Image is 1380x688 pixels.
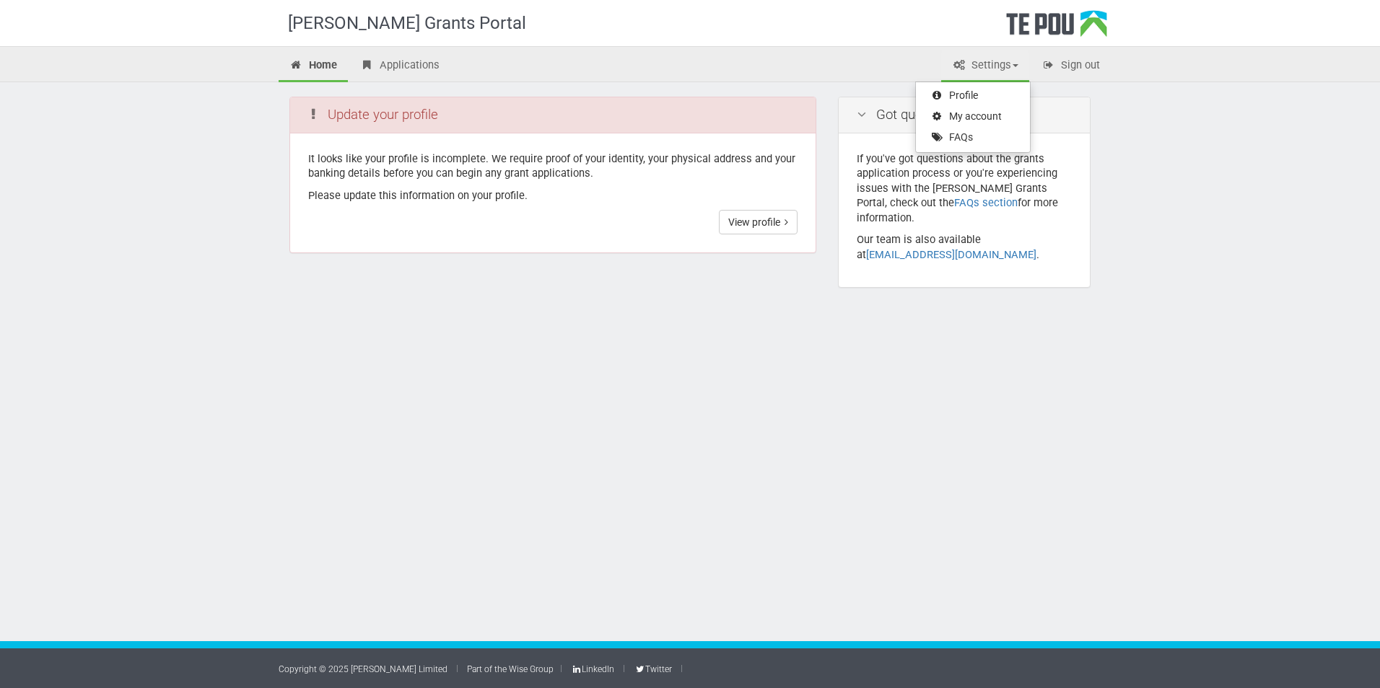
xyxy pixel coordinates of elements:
p: Our team is also available at . [857,232,1072,262]
a: My account [916,107,1030,128]
a: FAQs [916,128,1030,149]
div: Got questions? [839,97,1090,133]
a: Sign out [1031,50,1111,82]
p: If you've got questions about the grants application process or you're experiencing issues with t... [857,151,1072,226]
a: Home [279,50,348,82]
div: Update your profile [290,97,816,133]
a: Profile [916,86,1030,107]
a: Twitter [634,664,671,674]
div: Te Pou Logo [1006,10,1107,46]
a: Settings [941,50,1029,82]
a: View profile [719,210,798,234]
a: Copyright © 2025 [PERSON_NAME] Limited [279,664,447,674]
a: Part of the Wise Group [467,664,554,674]
a: Applications [349,50,450,82]
p: It looks like your profile is incomplete. We require proof of your identity, your physical addres... [308,151,798,181]
a: FAQs section [954,196,1018,209]
a: LinkedIn [571,664,614,674]
p: Please update this information on your profile. [308,188,798,203]
a: [EMAIL_ADDRESS][DOMAIN_NAME] [866,248,1036,261]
